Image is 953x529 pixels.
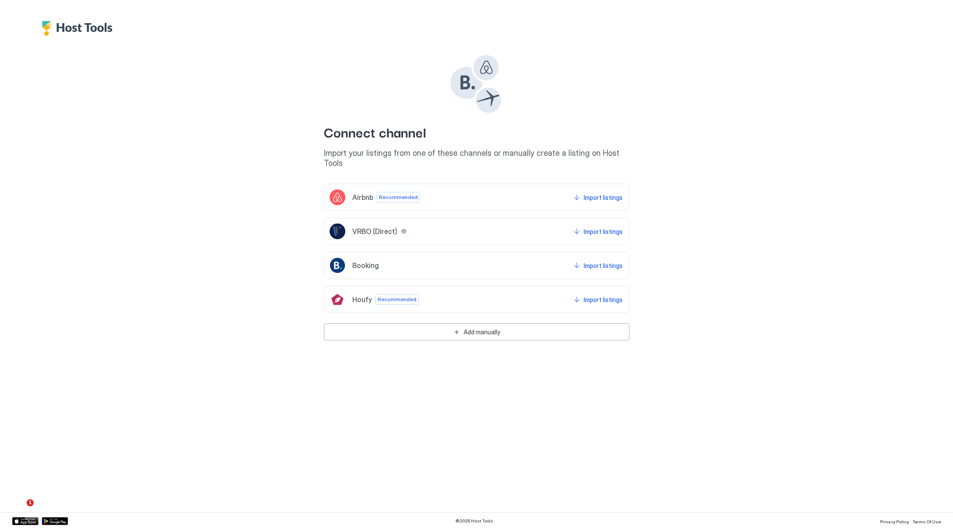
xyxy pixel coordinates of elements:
[880,519,909,524] span: Privacy Policy
[912,519,941,524] span: Terms Of Use
[572,258,624,273] button: Import listings
[572,189,624,205] button: Import listings
[42,21,117,36] div: Host Tools Logo
[324,148,630,168] span: Import your listings from one of these channels or manually create a listing on Host Tools
[378,295,416,303] span: Recommended
[584,261,623,270] div: Import listings
[352,227,397,236] span: VRBO (Direct)
[352,193,373,202] span: Airbnb
[352,295,372,304] span: Houfy
[12,517,38,525] a: App Store
[584,193,623,202] div: Import listings
[572,292,624,307] button: Import listings
[464,327,500,337] div: Add manually
[584,227,623,236] div: Import listings
[324,122,630,141] span: Connect channel
[379,193,418,201] span: Recommended
[880,516,909,526] a: Privacy Policy
[572,223,624,239] button: Import listings
[455,518,493,524] span: © 2025 Host Tools
[9,499,30,520] iframe: Intercom live chat
[584,295,623,304] div: Import listings
[912,516,941,526] a: Terms Of Use
[324,323,630,340] button: Add manually
[352,261,379,270] span: Booking
[42,517,68,525] a: Google Play Store
[27,499,34,506] span: 1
